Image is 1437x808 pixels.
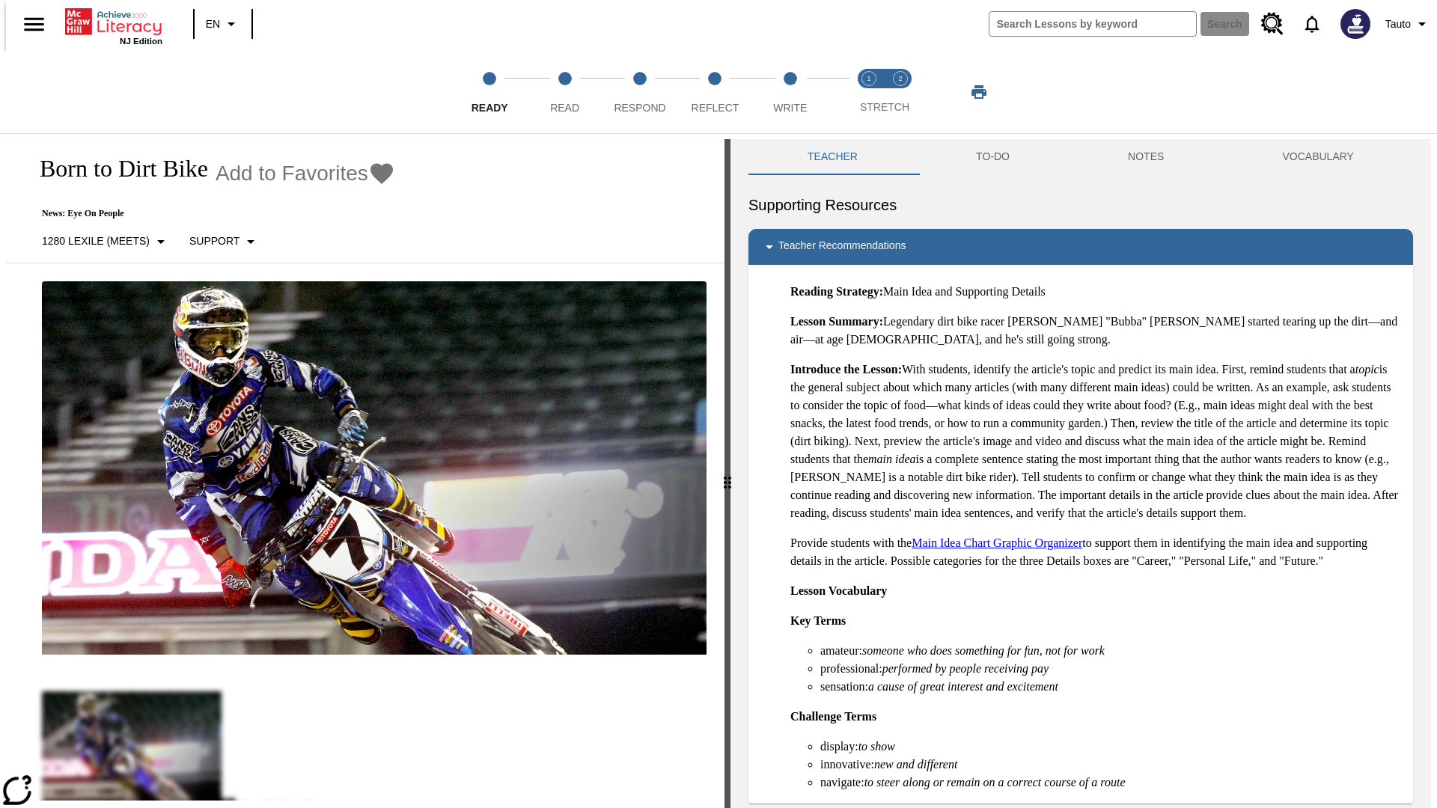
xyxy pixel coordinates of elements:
em: performed by people receiving pay [882,662,1049,675]
strong: Reading Strategy: [790,285,883,298]
button: Teacher [748,139,917,175]
li: display: [820,738,1401,756]
span: Tauto [1385,16,1411,32]
button: Scaffolds, Support [183,228,266,255]
a: Notifications [1293,4,1331,43]
button: Profile/Settings [1379,10,1437,37]
li: innovative: [820,756,1401,774]
em: someone who does something for fun, not for work [862,644,1105,657]
span: Write [773,102,807,114]
div: activity [730,139,1431,808]
text: 1 [867,75,870,82]
div: reading [6,139,724,801]
button: Ready step 1 of 5 [446,51,533,133]
li: amateur: [820,642,1401,660]
p: Support [189,233,239,249]
li: sensation: [820,678,1401,696]
span: Respond [614,102,665,114]
em: to steer along or remain on a correct course of a route [864,776,1126,789]
button: Add to Favorites - Born to Dirt Bike [216,160,395,186]
h1: Born to Dirt Bike [24,155,208,183]
h6: Supporting Resources [748,193,1413,217]
p: 1280 Lexile (Meets) [42,233,150,249]
strong: Introduce the Lesson: [790,363,902,376]
span: Reflect [692,102,739,114]
img: Motocross racer James Stewart flies through the air on his dirt bike. [42,281,707,655]
span: Add to Favorites [216,162,368,186]
img: Avatar [1340,9,1370,39]
p: Main Idea and Supporting Details [790,283,1401,301]
button: Stretch Respond step 2 of 2 [879,51,922,133]
a: Main Idea Chart Graphic Organizer [912,536,1082,549]
em: to show [858,740,895,753]
button: Write step 5 of 5 [747,51,834,133]
p: With students, identify the article's topic and predict its main idea. First, remind students tha... [790,361,1401,522]
div: Instructional Panel Tabs [748,139,1413,175]
span: Read [550,102,579,114]
div: Press Enter or Spacebar and then press right and left arrow keys to move the slider [724,139,730,808]
button: Open side menu [12,2,56,46]
button: Language: EN, Select a language [199,10,247,37]
span: NJ Edition [120,37,162,46]
span: Ready [472,102,508,114]
button: NOTES [1069,139,1223,175]
button: Read step 2 of 5 [521,51,608,133]
input: search field [989,12,1196,36]
button: VOCABULARY [1223,139,1413,175]
li: professional: [820,660,1401,678]
button: Select Lexile, 1280 Lexile (Meets) [36,228,176,255]
strong: Lesson Summary: [790,315,883,328]
div: Teacher Recommendations [748,229,1413,265]
em: a cause of great interest and excitement [868,680,1058,693]
em: new and different [874,758,957,771]
button: Respond step 3 of 5 [597,51,683,133]
em: main idea [868,453,916,465]
div: Home [65,5,162,46]
button: TO-DO [917,139,1069,175]
strong: Challenge Terms [790,710,876,723]
button: Stretch Read step 1 of 2 [847,51,891,133]
button: Print [955,79,1003,105]
button: Reflect step 4 of 5 [671,51,758,133]
span: STRETCH [860,101,909,113]
strong: Lesson Vocabulary [790,584,887,597]
a: Resource Center, Will open in new tab [1252,4,1293,44]
span: EN [206,16,220,32]
em: topic [1355,363,1379,376]
p: Legendary dirt bike racer [PERSON_NAME] "Bubba" [PERSON_NAME] started tearing up the dirt—and air... [790,313,1401,349]
p: News: Eye On People [24,208,395,219]
p: Teacher Recommendations [778,238,906,256]
text: 2 [898,75,902,82]
strong: Key Terms [790,614,846,627]
p: Provide students with the to support them in identifying the main idea and supporting details in ... [790,534,1401,570]
li: navigate: [820,774,1401,792]
button: Select a new avatar [1331,4,1379,43]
